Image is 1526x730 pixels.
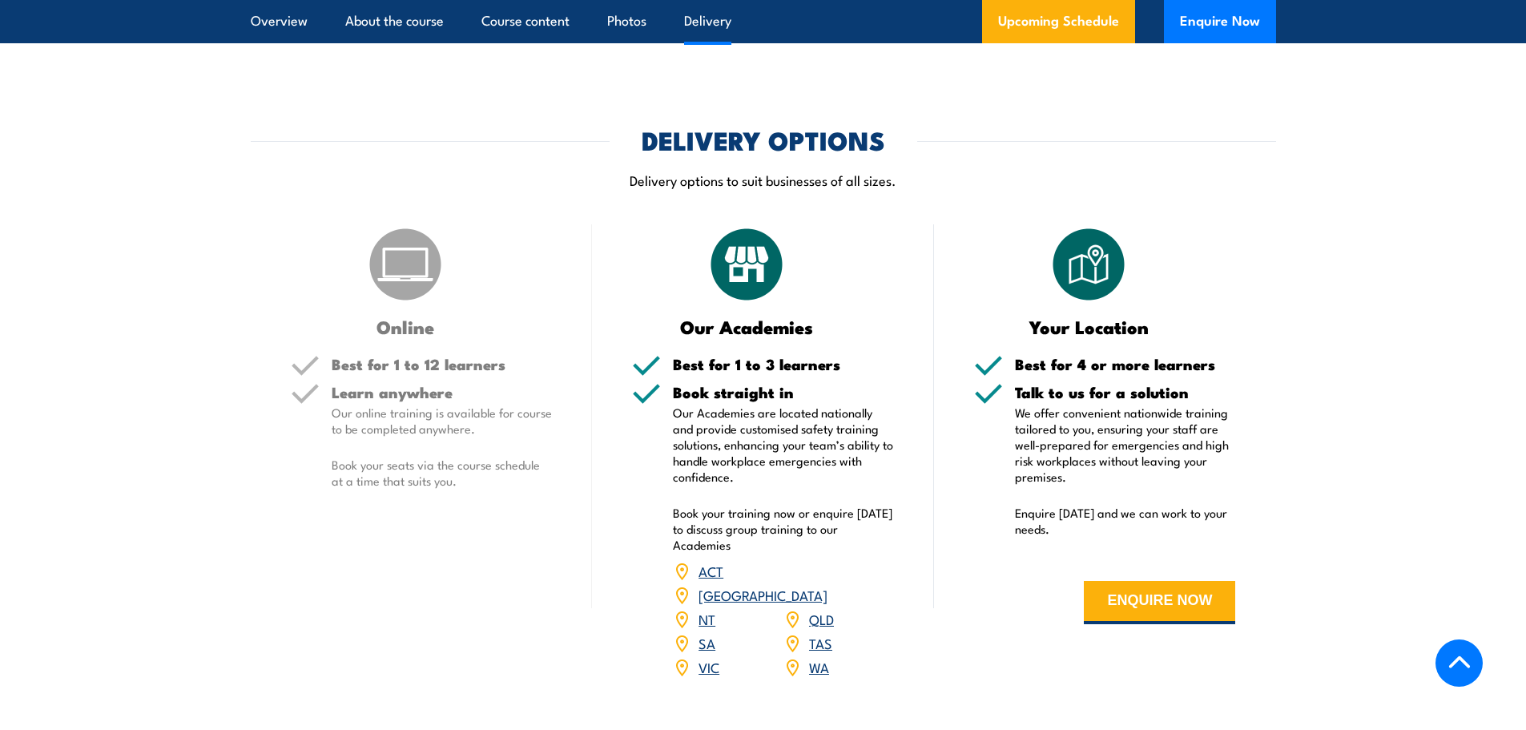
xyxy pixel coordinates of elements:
[642,128,885,151] h2: DELIVERY OPTIONS
[1015,357,1236,372] h5: Best for 4 or more learners
[809,609,834,628] a: QLD
[1084,581,1235,624] button: ENQUIRE NOW
[1015,385,1236,400] h5: Talk to us for a solution
[673,385,894,400] h5: Book straight in
[699,633,715,652] a: SA
[673,405,894,485] p: Our Academies are located nationally and provide customised safety training solutions, enhancing ...
[332,357,553,372] h5: Best for 1 to 12 learners
[291,317,521,336] h3: Online
[699,657,719,676] a: VIC
[1015,405,1236,485] p: We offer convenient nationwide training tailored to you, ensuring your staff are well-prepared fo...
[699,609,715,628] a: NT
[1015,505,1236,537] p: Enquire [DATE] and we can work to your needs.
[809,633,832,652] a: TAS
[673,505,894,553] p: Book your training now or enquire [DATE] to discuss group training to our Academies
[809,657,829,676] a: WA
[632,317,862,336] h3: Our Academies
[974,317,1204,336] h3: Your Location
[251,171,1276,189] p: Delivery options to suit businesses of all sizes.
[673,357,894,372] h5: Best for 1 to 3 learners
[332,405,553,437] p: Our online training is available for course to be completed anywhere.
[332,385,553,400] h5: Learn anywhere
[332,457,553,489] p: Book your seats via the course schedule at a time that suits you.
[699,585,827,604] a: [GEOGRAPHIC_DATA]
[699,561,723,580] a: ACT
